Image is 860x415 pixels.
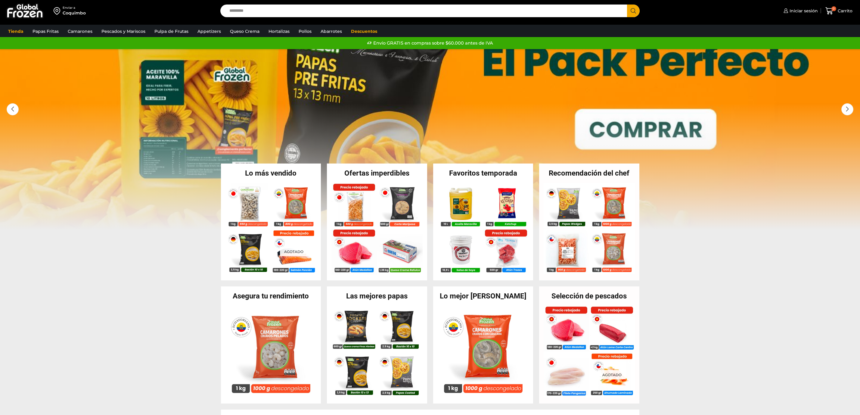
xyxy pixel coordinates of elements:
a: 0 Carrito [824,4,854,18]
a: Hortalizas [265,26,293,37]
a: Tienda [5,26,26,37]
a: Camarones [65,26,95,37]
h2: Lo más vendido [221,170,321,177]
div: Enviar a [63,6,86,10]
div: Next slide [841,103,853,115]
h2: Recomendación del chef [539,170,639,177]
div: Coquimbo [63,10,86,16]
h2: Lo mejor [PERSON_NAME] [433,292,533,300]
a: Abarrotes [318,26,345,37]
a: Queso Crema [227,26,262,37]
a: Pescados y Mariscos [98,26,148,37]
h2: Ofertas imperdibles [327,170,427,177]
a: Pulpa de Frutas [151,26,191,37]
h2: Favoritos temporada [433,170,533,177]
p: Agotado [280,247,307,256]
img: address-field-icon.svg [54,6,63,16]
p: Agotado [598,370,626,379]
h2: Selección de pescados [539,292,639,300]
a: Descuentos [348,26,380,37]
span: 0 [831,6,836,11]
a: Pollos [296,26,315,37]
a: Iniciar sesión [782,5,818,17]
a: Papas Fritas [29,26,62,37]
button: Search button [627,5,640,17]
a: Appetizers [194,26,224,37]
h2: Asegura tu rendimiento [221,292,321,300]
span: Iniciar sesión [788,8,818,14]
div: Previous slide [7,103,19,115]
h2: Las mejores papas [327,292,427,300]
span: Carrito [836,8,852,14]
